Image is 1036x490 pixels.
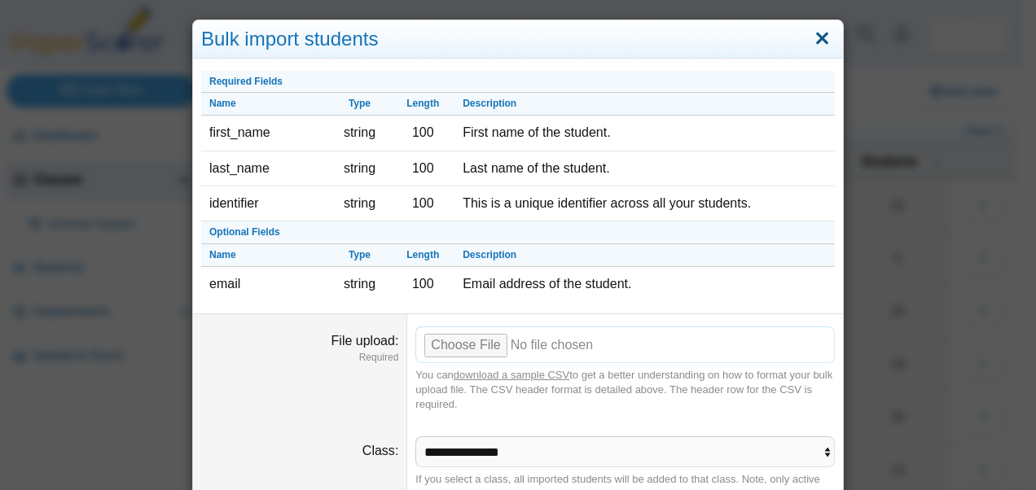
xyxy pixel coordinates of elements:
[328,267,392,301] td: string
[391,151,454,186] td: 100
[391,93,454,116] th: Length
[391,267,454,301] td: 100
[391,244,454,267] th: Length
[331,334,399,348] label: File upload
[454,151,835,186] td: Last name of the student.
[201,93,328,116] th: Name
[328,151,392,186] td: string
[391,116,454,151] td: 100
[454,244,835,267] th: Description
[201,267,328,301] td: email
[454,93,835,116] th: Description
[454,369,569,381] a: download a sample CSV
[454,116,835,151] td: First name of the student.
[201,151,328,186] td: last_name
[201,221,835,244] th: Optional Fields
[201,244,328,267] th: Name
[362,444,398,457] label: Class
[328,186,392,221] td: string
[454,186,835,221] td: This is a unique identifier across all your students.
[201,186,328,221] td: identifier
[201,116,328,151] td: first_name
[454,267,835,301] td: Email address of the student.
[328,93,392,116] th: Type
[328,244,392,267] th: Type
[810,25,835,53] a: Close
[391,186,454,221] td: 100
[201,351,398,365] dfn: Required
[328,116,392,151] td: string
[193,20,843,59] div: Bulk import students
[415,368,835,413] div: You can to get a better understanding on how to format your bulk upload file. The CSV header form...
[201,71,835,94] th: Required Fields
